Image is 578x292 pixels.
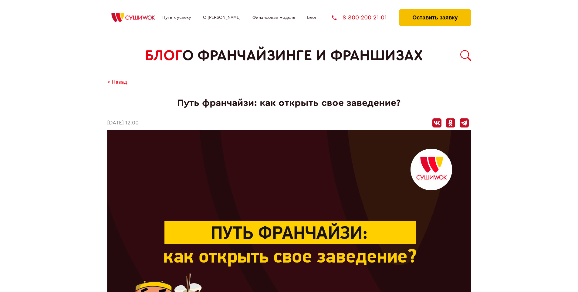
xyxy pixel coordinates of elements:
a: Финансовая модель [252,15,295,20]
span: 8 800 200 21 01 [343,15,387,21]
span: о франчайзинге и франшизах [182,47,423,64]
h1: Путь франчайзи: как открыть свое заведение? [107,97,471,109]
a: < Назад [107,79,127,86]
time: [DATE] 12:00 [107,120,139,126]
span: БЛОГ [145,47,182,64]
a: Путь к успеху [162,15,191,20]
button: Оставить заявку [399,9,471,26]
a: О [PERSON_NAME] [203,15,241,20]
a: 8 800 200 21 01 [332,15,387,21]
a: Блог [307,15,317,20]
